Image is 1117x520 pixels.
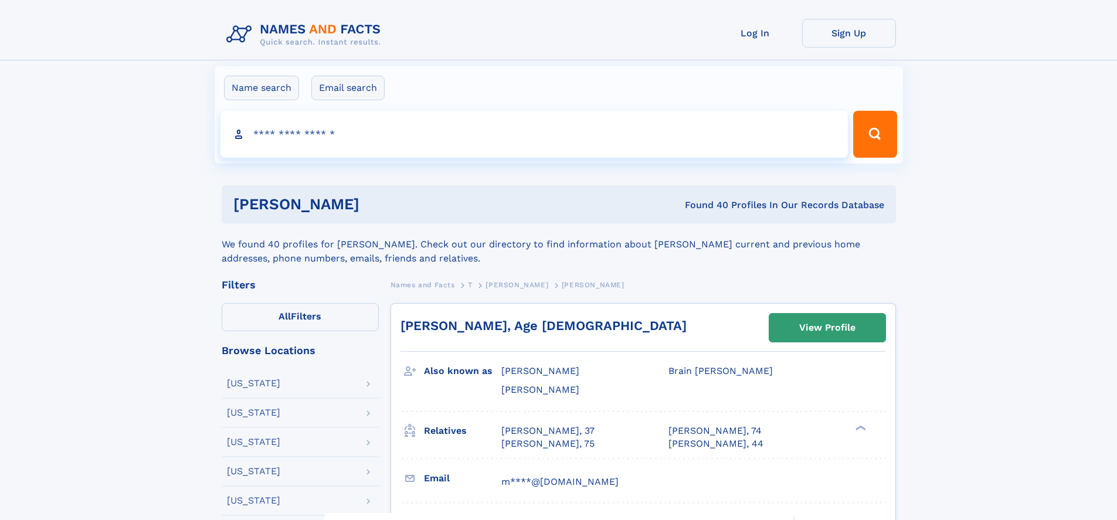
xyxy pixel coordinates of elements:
[391,277,455,292] a: Names and Facts
[227,379,280,388] div: [US_STATE]
[222,280,379,290] div: Filters
[227,496,280,505] div: [US_STATE]
[501,365,579,376] span: [PERSON_NAME]
[853,424,867,431] div: ❯
[222,223,896,266] div: We found 40 profiles for [PERSON_NAME]. Check out our directory to find information about [PERSON...
[668,365,773,376] span: Brain [PERSON_NAME]
[222,303,379,331] label: Filters
[468,277,473,292] a: T
[468,281,473,289] span: T
[222,19,391,50] img: Logo Names and Facts
[853,111,897,158] button: Search Button
[501,424,595,437] a: [PERSON_NAME], 37
[224,76,299,100] label: Name search
[501,384,579,395] span: [PERSON_NAME]
[668,424,762,437] a: [PERSON_NAME], 74
[562,281,624,289] span: [PERSON_NAME]
[501,437,595,450] a: [PERSON_NAME], 75
[485,281,548,289] span: [PERSON_NAME]
[279,311,291,322] span: All
[424,421,501,441] h3: Relatives
[227,467,280,476] div: [US_STATE]
[400,318,687,333] a: [PERSON_NAME], Age [DEMOGRAPHIC_DATA]
[668,437,763,450] a: [PERSON_NAME], 44
[485,277,548,292] a: [PERSON_NAME]
[220,111,848,158] input: search input
[802,19,896,47] a: Sign Up
[799,314,855,341] div: View Profile
[424,468,501,488] h3: Email
[424,361,501,381] h3: Also known as
[233,197,522,212] h1: [PERSON_NAME]
[227,408,280,417] div: [US_STATE]
[222,345,379,356] div: Browse Locations
[311,76,385,100] label: Email search
[227,437,280,447] div: [US_STATE]
[522,199,884,212] div: Found 40 Profiles In Our Records Database
[708,19,802,47] a: Log In
[769,314,885,342] a: View Profile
